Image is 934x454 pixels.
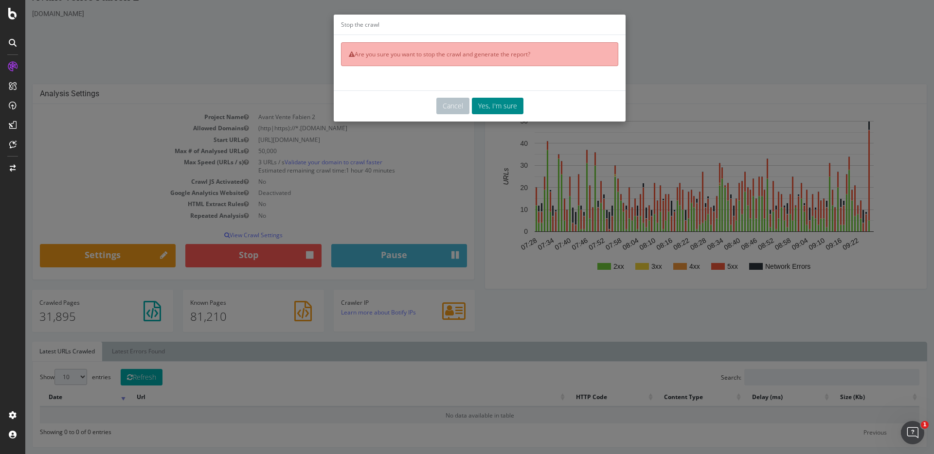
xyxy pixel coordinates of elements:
div: Stop the crawl [308,15,600,35]
span: 1 [921,421,929,429]
iframe: Intercom live chat [901,421,924,444]
button: Cancel [411,98,444,114]
button: Yes, I'm sure [447,98,498,114]
div: Are you sure you want to stop the crawl and generate the report? [316,42,593,66]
